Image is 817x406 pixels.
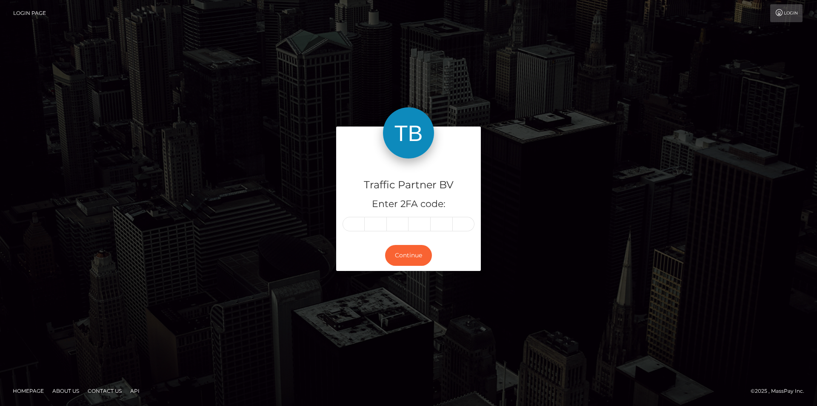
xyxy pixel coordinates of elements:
[751,386,811,396] div: © 2025 , MassPay Inc.
[49,384,83,397] a: About Us
[9,384,47,397] a: Homepage
[343,178,474,193] h4: Traffic Partner BV
[343,198,474,211] h5: Enter 2FA code:
[383,107,434,158] img: Traffic Partner BV
[84,384,125,397] a: Contact Us
[770,4,803,22] a: Login
[385,245,432,266] button: Continue
[13,4,46,22] a: Login Page
[127,384,143,397] a: API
